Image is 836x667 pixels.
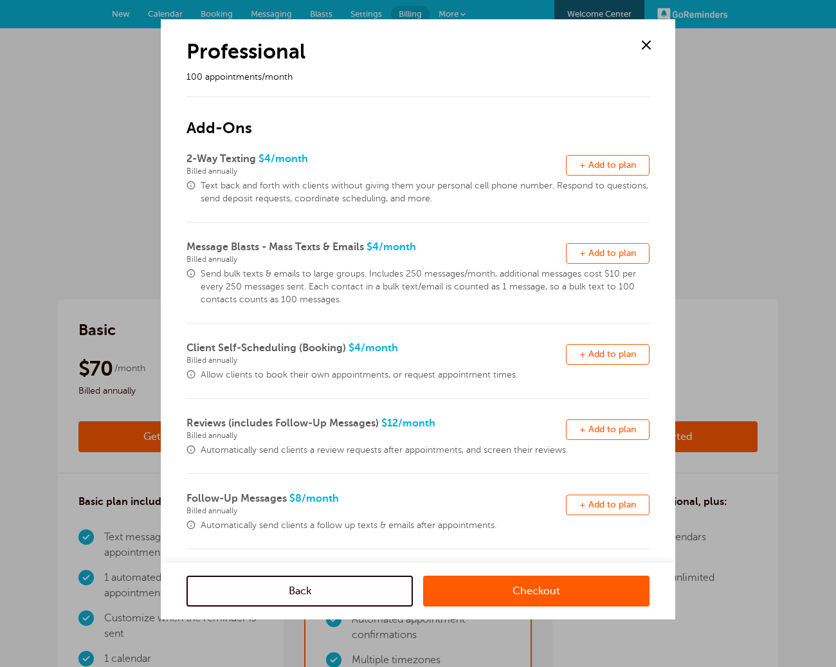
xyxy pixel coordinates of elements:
[361,342,398,354] span: /month
[186,71,621,84] p: 100 appointments/month
[201,444,650,457] span: Automatically send clients a review requests after appointments, and screen their reviews.
[186,39,621,64] h1: Professional
[186,576,413,607] a: Back
[186,241,364,253] span: Message Blasts - Mass Texts & Emails
[186,417,379,429] span: Reviews (includes Follow-Up Messages)
[186,493,287,504] span: Follow-Up Messages
[566,344,650,365] button: + Add to plan
[566,243,650,264] button: + Add to plan
[579,160,636,170] span: + Add to plan
[186,506,566,515] span: Billed annually
[186,241,566,264] span: $4
[186,431,566,440] span: Billed annually
[579,425,636,434] span: + Add to plan
[579,500,636,509] span: + Add to plan
[201,268,650,306] span: Send bulk texts & emails to large groups. Includes 250 messages/month, additional messages cost $...
[186,153,256,165] span: 2-Way Texting
[186,342,566,365] span: $4
[201,179,650,205] span: Text back and forth with clients without giving them your personal cell phone number. Respond to ...
[186,96,650,138] h2: Add-Ons
[566,495,650,515] button: + Add to plan
[566,155,650,176] button: + Add to plan
[566,419,650,440] button: + Add to plan
[186,255,566,264] span: Billed annually
[186,342,346,354] span: Client Self-Scheduling (Booking)
[398,417,435,429] span: /month
[186,167,566,176] span: Billed annually
[186,356,566,365] span: Billed annually
[271,153,308,165] span: /month
[579,349,636,359] span: + Add to plan
[379,241,416,253] span: /month
[201,519,650,532] span: Automatically send clients a follow up texts & emails after appointments.
[302,493,339,504] span: /month
[201,369,650,381] span: Allow clients to book their own appointments, or request appointment times.
[579,248,636,258] span: + Add to plan
[423,576,650,607] a: Checkout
